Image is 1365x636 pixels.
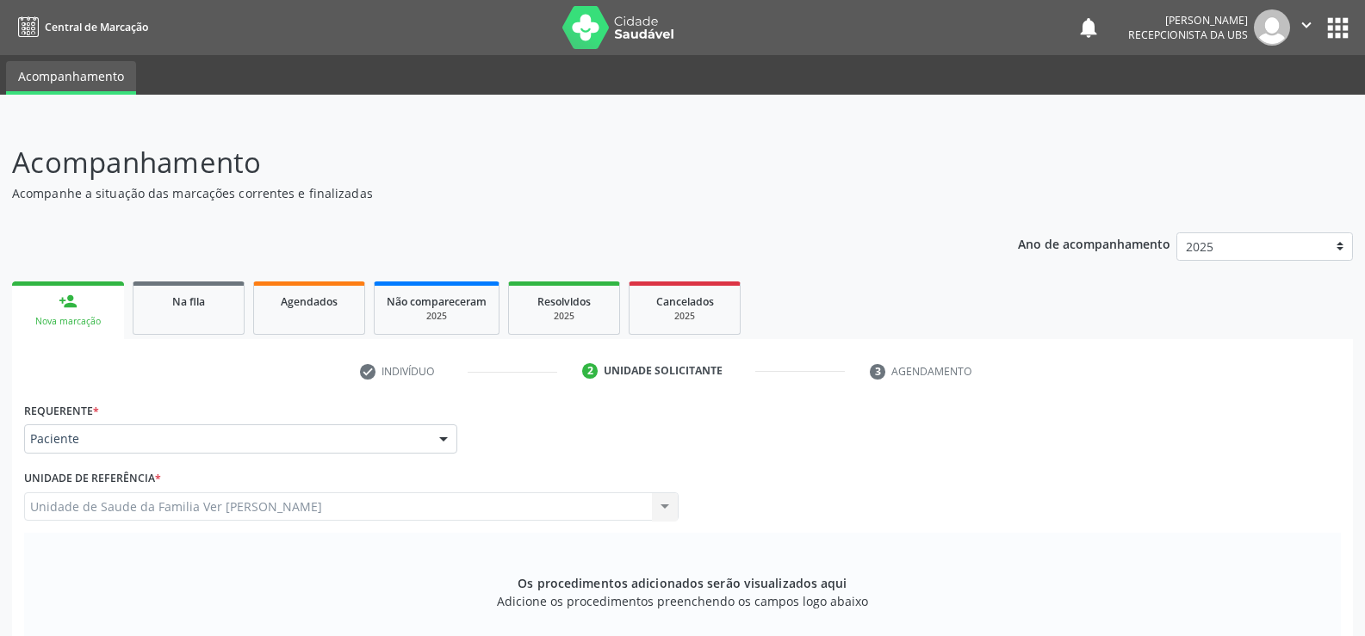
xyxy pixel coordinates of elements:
[24,315,112,328] div: Nova marcação
[30,430,422,448] span: Paciente
[1290,9,1323,46] button: 
[1076,15,1101,40] button: notifications
[281,294,338,309] span: Agendados
[1323,13,1353,43] button: apps
[387,310,487,323] div: 2025
[12,184,951,202] p: Acompanhe a situação das marcações correntes e finalizadas
[1018,232,1170,254] p: Ano de acompanhamento
[1254,9,1290,46] img: img
[387,294,487,309] span: Não compareceram
[656,294,714,309] span: Cancelados
[24,398,99,424] label: Requerente
[1297,15,1316,34] i: 
[12,141,951,184] p: Acompanhamento
[582,363,598,379] div: 2
[521,310,607,323] div: 2025
[12,13,148,41] a: Central de Marcação
[1128,13,1248,28] div: [PERSON_NAME]
[24,466,161,492] label: Unidade de referência
[1128,28,1248,42] span: Recepcionista da UBS
[172,294,205,309] span: Na fila
[497,592,868,610] span: Adicione os procedimentos preenchendo os campos logo abaixo
[59,292,78,311] div: person_add
[604,363,723,379] div: Unidade solicitante
[6,61,136,95] a: Acompanhamento
[518,574,847,592] span: Os procedimentos adicionados serão visualizados aqui
[537,294,591,309] span: Resolvidos
[45,20,148,34] span: Central de Marcação
[642,310,728,323] div: 2025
